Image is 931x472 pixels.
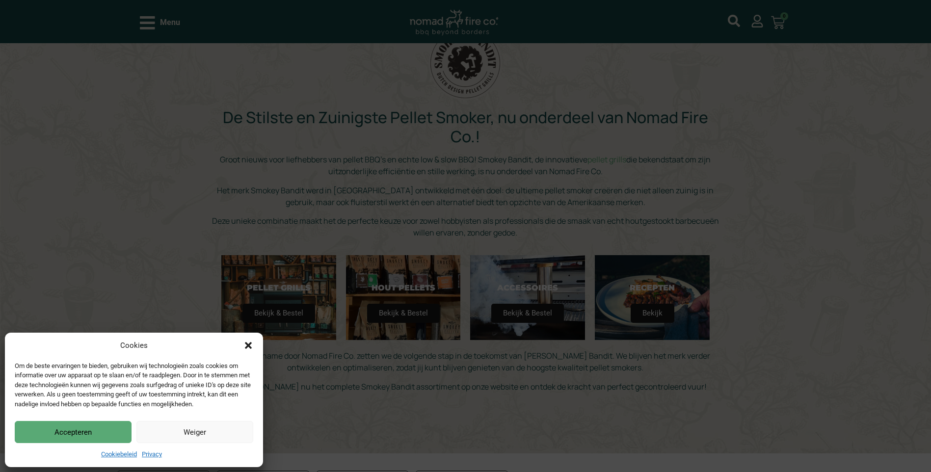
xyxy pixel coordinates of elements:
a: Privacy [142,450,162,458]
a: Cookiebeleid [101,450,137,458]
div: Om de beste ervaringen te bieden, gebruiken wij technologieën zoals cookies om informatie over uw... [15,361,252,409]
div: Dialog sluiten [243,341,253,350]
div: Cookies [120,340,148,351]
button: Weiger [136,421,253,443]
button: Accepteren [15,421,132,443]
